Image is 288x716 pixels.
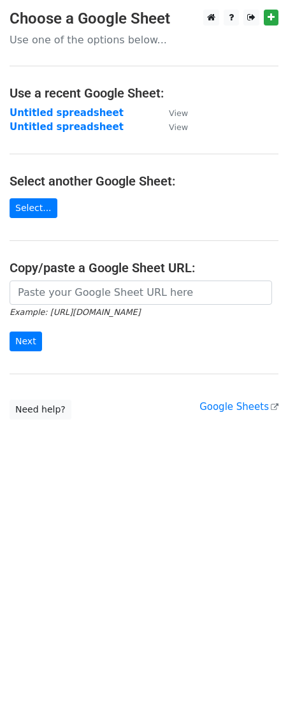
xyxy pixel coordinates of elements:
[10,281,272,305] input: Paste your Google Sheet URL here
[169,108,188,118] small: View
[10,121,124,133] a: Untitled spreadsheet
[199,401,278,413] a: Google Sheets
[169,122,188,132] small: View
[10,260,278,275] h4: Copy/paste a Google Sheet URL:
[10,33,278,47] p: Use one of the options below...
[10,400,71,420] a: Need help?
[10,307,140,317] small: Example: [URL][DOMAIN_NAME]
[10,173,278,189] h4: Select another Google Sheet:
[10,85,278,101] h4: Use a recent Google Sheet:
[10,332,42,351] input: Next
[10,10,278,28] h3: Choose a Google Sheet
[156,121,188,133] a: View
[156,107,188,119] a: View
[10,107,124,119] a: Untitled spreadsheet
[10,198,57,218] a: Select...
